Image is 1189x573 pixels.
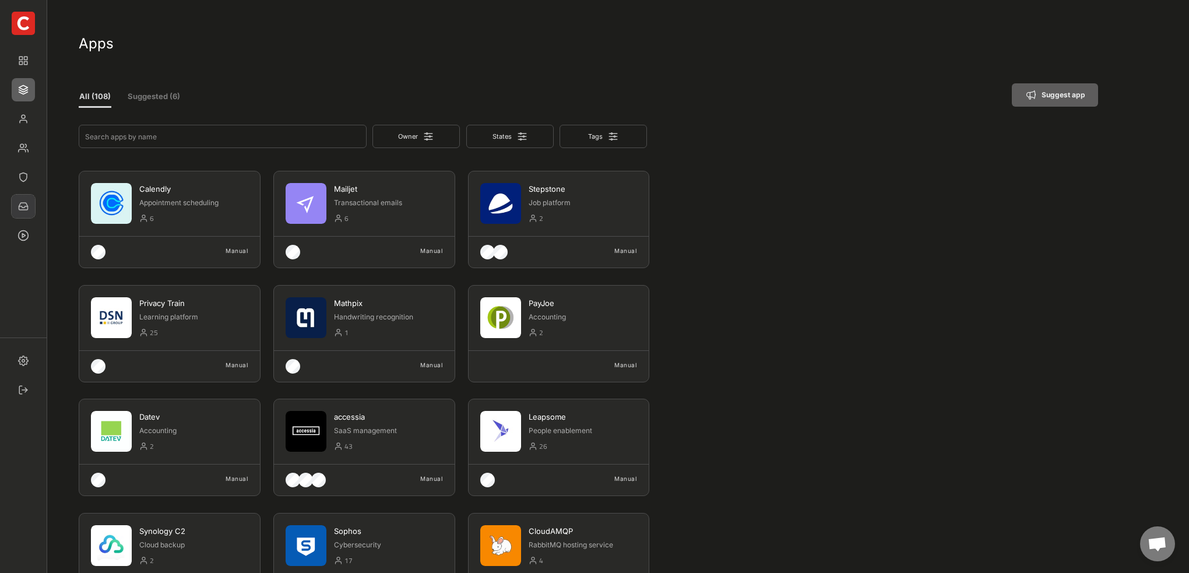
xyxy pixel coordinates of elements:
[150,326,248,340] div: 25
[79,125,367,148] input: Search apps by name
[139,298,248,308] div: Privacy Train
[529,184,637,194] div: Stepstone
[12,224,35,247] div: Workflows
[12,12,35,35] div: eCademy GmbH - Thomas Sieprath
[529,298,637,308] div: PayJoe
[344,440,443,454] div: 43
[12,49,35,72] div: Overview
[200,473,248,484] div: Manual
[12,195,35,218] div: Requests
[395,359,442,371] div: Manual
[334,298,443,308] div: Mathpix
[139,312,248,322] div: Learning platform
[372,125,460,148] button: Owner
[12,349,35,372] div: Settings
[334,198,443,208] div: Transactional emails
[12,136,35,160] div: Teams/Circles
[334,540,443,550] div: Cybersecurity
[200,245,248,256] div: Manual
[395,473,442,484] div: Manual
[589,359,636,371] div: Manual
[529,412,637,422] div: Leapsome
[529,198,637,208] div: Job platform
[12,107,35,131] div: Members
[334,412,443,422] div: accessia
[150,212,248,226] div: 6
[344,212,443,226] div: 6
[589,473,636,484] div: Manual
[529,540,637,550] div: RabbitMQ hosting service
[139,198,248,208] div: Appointment scheduling
[79,34,1099,52] div: Apps
[395,245,442,256] div: Manual
[1012,83,1098,107] button: Suggest app
[12,166,35,189] div: Compliance
[529,312,637,322] div: Accounting
[560,125,647,148] button: Tags
[120,87,188,108] button: Suggested (6)
[334,312,443,322] div: Handwriting recognition
[589,245,636,256] div: Manual
[529,426,637,436] div: People enablement
[539,212,637,226] div: 2
[466,125,554,148] button: States
[12,78,35,101] div: Apps
[1140,526,1175,561] div: Chat öffnen
[334,526,443,536] div: Sophos
[334,426,443,436] div: SaaS management
[12,378,35,402] div: Sign out
[139,184,248,194] div: Calendly
[344,554,443,568] div: 17
[539,440,637,454] div: 26
[79,87,111,108] button: All (108)
[150,554,248,568] div: 2
[344,326,443,340] div: 1
[539,326,637,340] div: 2
[539,554,637,568] div: 4
[334,184,443,194] div: Mailjet
[139,426,248,436] div: Accounting
[200,359,248,371] div: Manual
[139,540,248,550] div: Cloud backup
[150,440,248,454] div: 2
[139,526,248,536] div: Synology C2
[139,412,248,422] div: Datev
[529,526,637,536] div: CloudAMQP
